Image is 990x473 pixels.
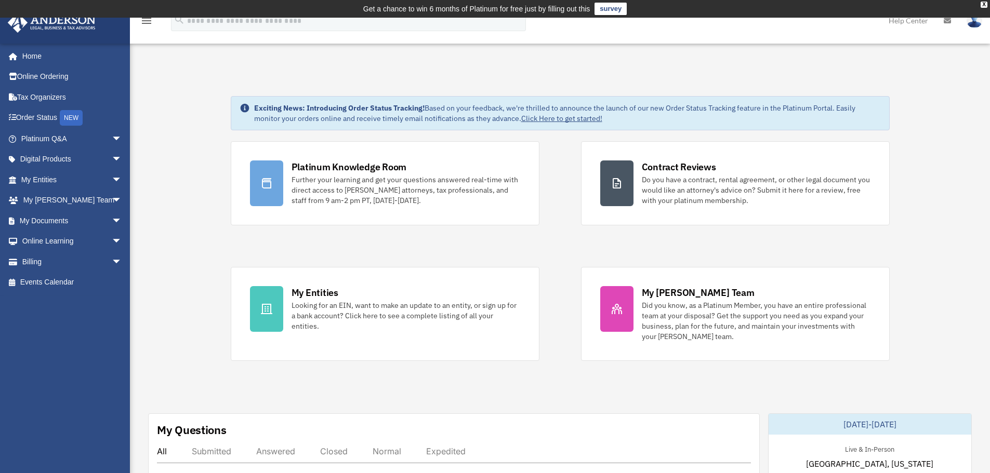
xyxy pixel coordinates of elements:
[7,107,138,129] a: Order StatusNEW
[7,66,138,87] a: Online Ordering
[192,446,231,456] div: Submitted
[7,210,138,231] a: My Documentsarrow_drop_down
[7,231,138,252] a: Online Learningarrow_drop_down
[157,422,227,438] div: My Questions
[967,13,982,28] img: User Pic
[292,160,407,173] div: Platinum Knowledge Room
[363,3,590,15] div: Get a chance to win 6 months of Platinum for free just by filling out this
[837,443,903,454] div: Live & In-Person
[642,174,870,206] div: Do you have a contract, rental agreement, or other legal document you would like an attorney's ad...
[7,46,133,66] a: Home
[112,169,133,191] span: arrow_drop_down
[174,14,185,25] i: search
[806,457,933,470] span: [GEOGRAPHIC_DATA], [US_STATE]
[292,300,520,331] div: Looking for an EIN, want to make an update to an entity, or sign up for a bank account? Click her...
[7,87,138,107] a: Tax Organizers
[7,149,138,170] a: Digital Productsarrow_drop_down
[140,15,153,27] i: menu
[521,114,602,123] a: Click Here to get started!
[112,149,133,170] span: arrow_drop_down
[112,128,133,150] span: arrow_drop_down
[60,110,83,126] div: NEW
[7,190,138,211] a: My [PERSON_NAME] Teamarrow_drop_down
[254,103,881,124] div: Based on your feedback, we're thrilled to announce the launch of our new Order Status Tracking fe...
[292,286,338,299] div: My Entities
[981,2,987,8] div: close
[642,300,870,342] div: Did you know, as a Platinum Member, you have an entire professional team at your disposal? Get th...
[231,267,539,361] a: My Entities Looking for an EIN, want to make an update to an entity, or sign up for a bank accoun...
[157,446,167,456] div: All
[581,267,890,361] a: My [PERSON_NAME] Team Did you know, as a Platinum Member, you have an entire professional team at...
[7,169,138,190] a: My Entitiesarrow_drop_down
[769,414,971,435] div: [DATE]-[DATE]
[7,128,138,149] a: Platinum Q&Aarrow_drop_down
[256,446,295,456] div: Answered
[581,141,890,225] a: Contract Reviews Do you have a contract, rental agreement, or other legal document you would like...
[7,251,138,272] a: Billingarrow_drop_down
[642,160,716,173] div: Contract Reviews
[112,231,133,252] span: arrow_drop_down
[642,286,755,299] div: My [PERSON_NAME] Team
[254,103,425,113] strong: Exciting News: Introducing Order Status Tracking!
[112,210,133,232] span: arrow_drop_down
[595,3,627,15] a: survey
[292,174,520,206] div: Further your learning and get your questions answered real-time with direct access to [PERSON_NAM...
[231,141,539,225] a: Platinum Knowledge Room Further your learning and get your questions answered real-time with dire...
[5,12,99,33] img: Anderson Advisors Platinum Portal
[7,272,138,293] a: Events Calendar
[112,251,133,273] span: arrow_drop_down
[112,190,133,211] span: arrow_drop_down
[426,446,466,456] div: Expedited
[373,446,401,456] div: Normal
[140,18,153,27] a: menu
[320,446,348,456] div: Closed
